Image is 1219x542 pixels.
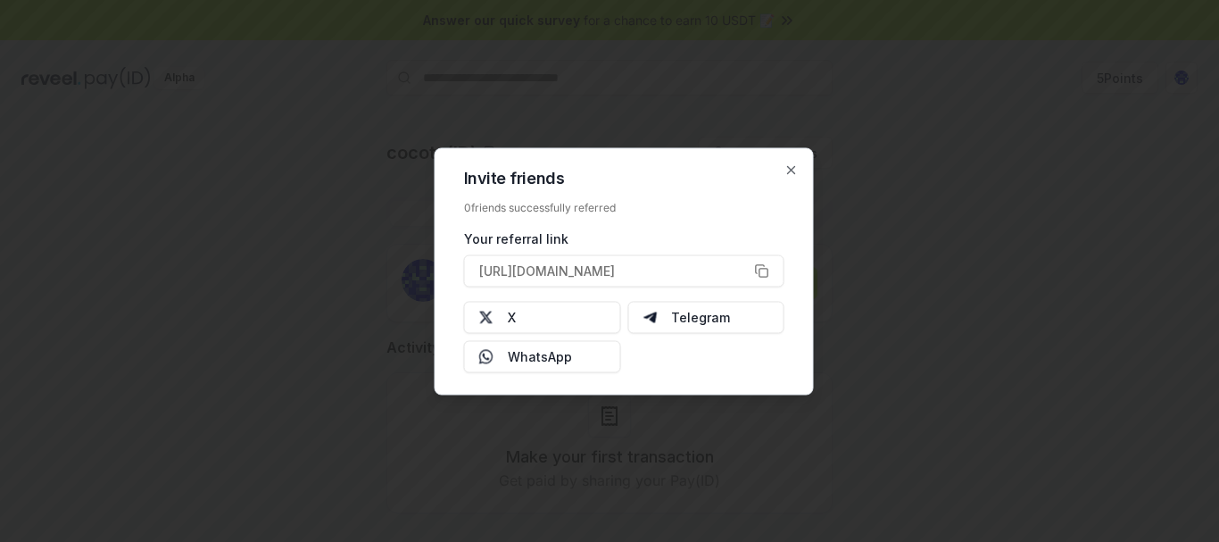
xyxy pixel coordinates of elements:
[464,254,784,287] button: [URL][DOMAIN_NAME]
[464,340,621,372] button: WhatsApp
[464,200,784,214] div: 0 friends successfully referred
[464,170,784,186] h2: Invite friends
[464,229,784,247] div: Your referral link
[627,301,784,333] button: Telegram
[464,301,621,333] button: X
[479,310,493,324] img: X
[643,310,657,324] img: Telegram
[479,262,615,280] span: [URL][DOMAIN_NAME]
[479,349,493,363] img: Whatsapp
